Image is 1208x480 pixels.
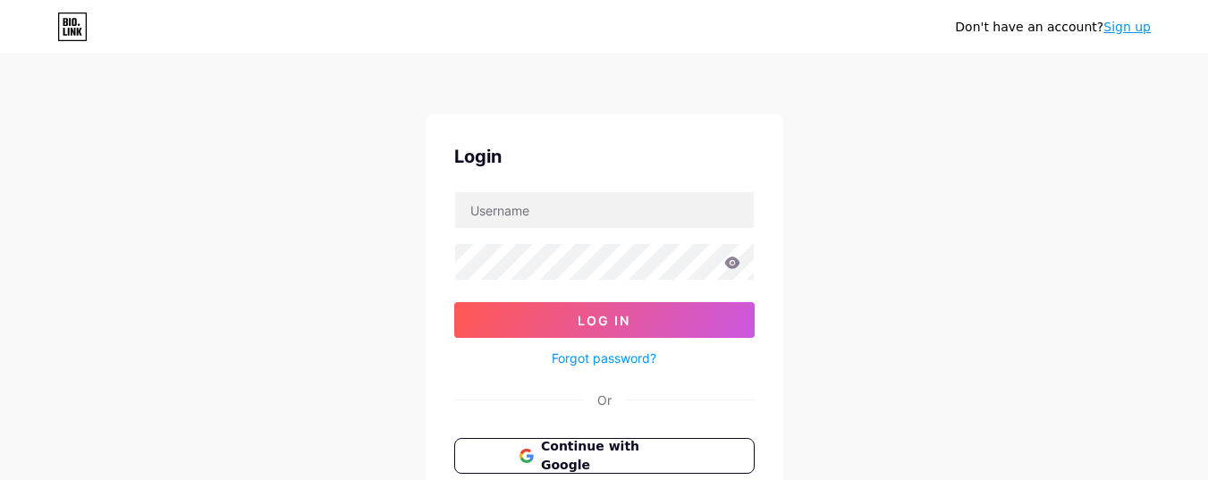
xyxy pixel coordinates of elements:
button: Continue with Google [454,438,755,474]
div: Or [597,391,612,409]
a: Sign up [1103,20,1151,34]
div: Login [454,143,755,170]
a: Forgot password? [552,349,656,367]
button: Log In [454,302,755,338]
div: Don't have an account? [955,18,1151,37]
input: Username [455,192,754,228]
span: Continue with Google [541,437,688,475]
span: Log In [578,313,630,328]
